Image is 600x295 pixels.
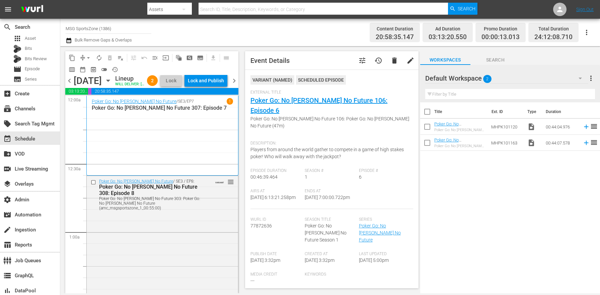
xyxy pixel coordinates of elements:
[13,55,21,63] div: Bits Review
[434,144,486,148] div: Poker Go: No [PERSON_NAME] No Future 314: Episode 14
[188,75,224,87] div: Lock and Publish
[90,66,97,73] span: preview_outlined
[576,7,594,12] a: Sign Out
[25,66,40,72] span: Episode
[250,258,280,263] span: [DATE] 3:32pm
[534,33,573,41] span: 24:12:08.710
[534,24,573,33] div: Total Duration
[250,96,387,114] a: Poker Go: No [PERSON_NAME] No Future 106: Episode 6
[3,150,11,158] span: VOD
[227,178,234,186] span: reorder
[250,115,409,129] span: Poker Go: No [PERSON_NAME] No Future 106: Poker Go: No [PERSON_NAME] No Future (47m)
[527,139,535,147] span: Video
[79,66,86,73] span: date_range_outlined
[147,78,158,83] span: 2
[99,179,205,210] div: / SE3 / EP8:
[3,135,11,143] span: Schedule
[178,99,187,104] p: SE3 /
[305,168,356,174] span: Season #
[4,5,12,13] span: menu
[229,99,231,104] p: 1
[67,53,77,63] span: Copy Lineup
[374,57,382,65] span: Event History
[250,272,301,277] span: Media Credit
[152,55,158,61] span: menu_open
[25,45,32,52] span: Bits
[359,168,410,174] span: Episode #
[163,77,179,84] span: Lock
[250,57,290,65] span: Event Details
[184,53,195,63] span: Create Search Block
[358,57,366,65] span: Customize Event
[88,88,91,95] span: 00:00:13.013
[386,53,402,69] button: delete
[104,53,115,63] span: Select an event to delete
[590,122,598,130] span: reorder
[3,241,11,249] span: Reports
[250,252,301,257] span: Publish Date
[115,82,144,87] div: WILL DELIVER: [DATE] 1a (local)
[16,2,48,17] img: ans4CAIJ8jUAAAAAAAAAAAAAAAAAAAAAAAAgQb4GAAAAAAAAAAAAAAAAAAAAAAAAJMjXAAAAAAAAAAAAAAAAAAAAAAAAgAT5G...
[3,196,11,204] span: Admin
[88,64,99,75] span: View Backup
[99,196,205,210] div: Poker Go: No [PERSON_NAME] No Future 303: Poker Go: No [PERSON_NAME] No Future (amc_msgsportszone...
[390,57,398,65] span: delete
[13,34,21,42] span: Asset
[3,211,11,219] span: Automation
[3,226,11,234] span: Ingestion
[230,77,238,85] span: chevron_right
[85,55,92,61] span: arrow_drop_down
[434,128,486,132] div: Poker Go: No [PERSON_NAME] No Future 107: Episode 7
[305,195,350,200] span: [DATE] 7:00:00.722pm
[3,287,11,295] span: DataPool
[250,147,404,159] span: Players from around the world gather to compete in a game of high stakes poker! Who will walk awa...
[215,178,224,184] span: VARIANT
[359,258,389,263] span: [DATE] 5:00pm
[359,223,401,242] a: Poker Go: No [PERSON_NAME] No Future
[305,217,356,222] span: Season Title
[481,24,520,33] div: Promo Duration
[13,75,21,83] span: Series
[92,105,233,111] p: Poker Go: No [PERSON_NAME] No Future 307: Episode 7
[150,53,160,63] span: Fill episodes with ad slates
[590,138,598,146] span: reorder
[359,252,410,257] span: Last Updated
[74,75,102,86] div: [DATE]
[117,55,124,61] span: playlist_remove_outlined
[250,195,296,200] span: [DATE] 6:13:21.258pm
[305,223,347,242] span: Poker Go: No [PERSON_NAME] No Future Season 1
[487,102,523,121] th: Ext. ID
[115,53,126,63] span: Clear Lineup
[434,102,487,121] th: Title
[94,53,104,63] span: Loop Content
[99,64,109,75] span: 24 hours Lineup View is OFF
[250,90,409,95] span: External Title
[376,33,414,41] span: 20:58:35.147
[126,51,139,64] span: Customize Events
[250,223,272,228] span: 77872636
[489,119,525,135] td: MHPK101120
[96,55,102,61] span: autorenew_outlined
[219,51,232,64] span: Day Calendar View
[77,53,94,63] span: Remove Gaps & Overlaps
[523,102,542,121] th: Type
[543,119,580,135] td: 00:44:04.976
[111,66,118,73] span: history_outlined
[359,217,410,222] span: Series
[13,65,21,73] span: Episode
[195,53,206,63] span: Create Series Block
[448,3,477,15] button: Search
[3,23,11,31] span: Search
[250,174,278,180] span: 00:46:39.464
[3,272,11,280] span: GraphQL
[160,53,171,63] span: Update Metadata from Key Asset
[3,120,11,128] span: Search Tag Mgmt
[67,64,77,75] span: Week Calendar View
[305,272,356,277] span: Keywords
[176,99,178,104] p: /
[406,57,415,65] span: edit
[3,90,11,98] span: Create
[115,75,144,82] div: Lineup
[250,75,294,85] div: VARIANT ( NAMED )
[543,135,580,151] td: 00:44:07.578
